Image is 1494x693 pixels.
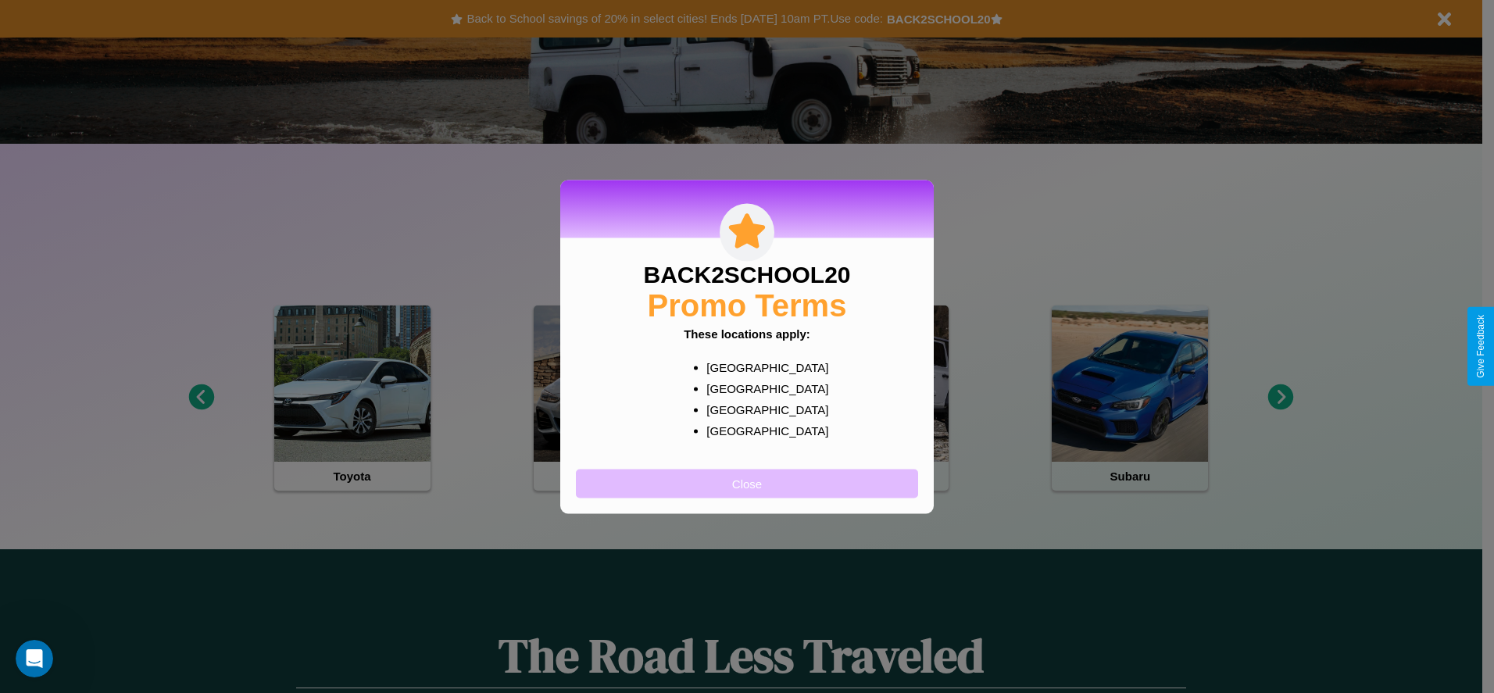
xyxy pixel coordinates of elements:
p: [GEOGRAPHIC_DATA] [706,420,818,441]
p: [GEOGRAPHIC_DATA] [706,356,818,377]
div: Give Feedback [1475,315,1486,378]
h3: BACK2SCHOOL20 [643,261,850,288]
b: These locations apply: [684,327,810,340]
iframe: Intercom live chat [16,640,53,677]
p: [GEOGRAPHIC_DATA] [706,377,818,398]
button: Close [576,469,918,498]
p: [GEOGRAPHIC_DATA] [706,398,818,420]
h2: Promo Terms [648,288,847,323]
